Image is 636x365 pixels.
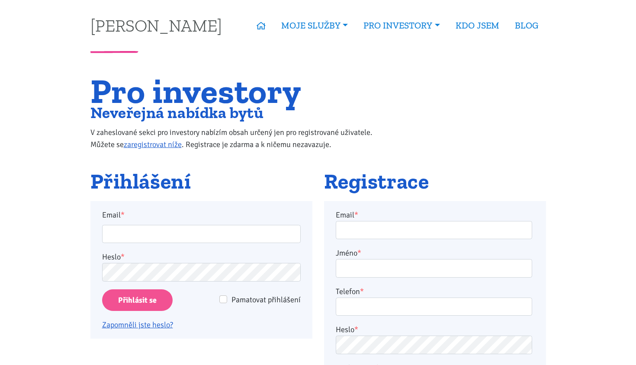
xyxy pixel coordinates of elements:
[90,77,390,106] h1: Pro investory
[357,248,361,258] abbr: required
[90,170,312,193] h2: Přihlášení
[360,287,364,296] abbr: required
[102,251,125,263] label: Heslo
[354,210,358,220] abbr: required
[507,16,546,35] a: BLOG
[336,285,364,298] label: Telefon
[336,247,361,259] label: Jméno
[324,170,546,193] h2: Registrace
[90,17,222,34] a: [PERSON_NAME]
[336,323,358,336] label: Heslo
[90,106,390,120] h2: Neveřejná nabídka bytů
[124,140,182,149] a: zaregistrovat níže
[102,289,173,311] input: Přihlásit se
[356,16,447,35] a: PRO INVESTORY
[96,209,306,221] label: Email
[102,320,173,330] a: Zapomněli jste heslo?
[448,16,507,35] a: KDO JSEM
[231,295,301,304] span: Pamatovat přihlášení
[336,209,358,221] label: Email
[273,16,356,35] a: MOJE SLUŽBY
[90,126,390,150] p: V zaheslované sekci pro investory nabízím obsah určený jen pro registrované uživatele. Můžete se ...
[354,325,358,334] abbr: required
